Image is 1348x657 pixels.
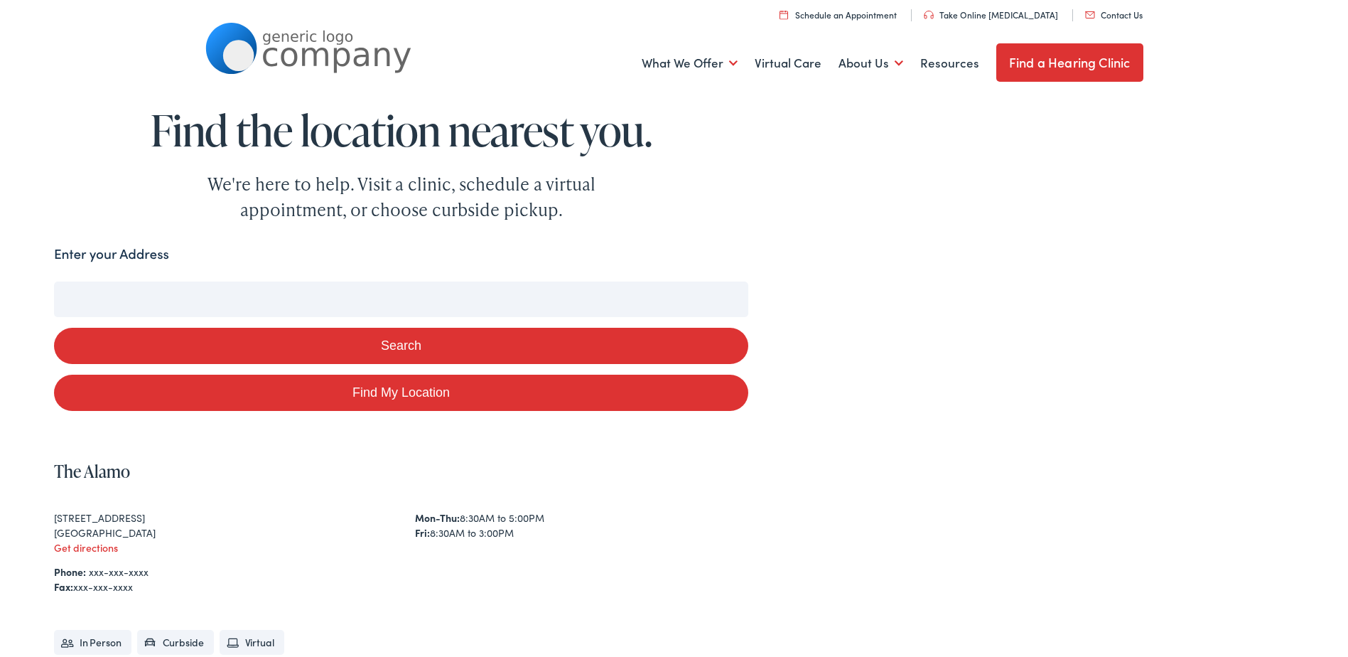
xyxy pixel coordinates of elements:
[996,43,1143,82] a: Find a Hearing Clinic
[54,511,387,525] div: [STREET_ADDRESS]
[924,11,934,19] img: utility icon
[54,375,748,411] a: Find My Location
[54,459,130,483] a: The Alamo
[1085,11,1095,18] img: utility icon
[924,9,1058,21] a: Take Online [MEDICAL_DATA]
[780,10,788,19] img: utility icon
[642,37,738,90] a: What We Offer
[54,579,73,594] strong: Fax:
[1085,9,1143,21] a: Contact Us
[755,37,821,90] a: Virtual Care
[54,282,748,317] input: Enter your address or zip code
[54,107,748,154] h1: Find the location nearest you.
[54,525,387,540] div: [GEOGRAPHIC_DATA]
[220,630,284,655] li: Virtual
[415,511,748,540] div: 8:30AM to 5:00PM 8:30AM to 3:00PM
[54,540,118,555] a: Get directions
[137,630,214,655] li: Curbside
[54,565,86,579] strong: Phone:
[54,630,131,655] li: In Person
[54,328,748,364] button: Search
[920,37,979,90] a: Resources
[89,565,149,579] a: xxx-xxx-xxxx
[54,244,169,265] label: Enter your Address
[415,525,430,540] strong: Fri:
[415,511,460,525] strong: Mon-Thu:
[839,37,903,90] a: About Us
[54,579,748,594] div: xxx-xxx-xxxx
[780,9,897,21] a: Schedule an Appointment
[174,171,629,223] div: We're here to help. Visit a clinic, schedule a virtual appointment, or choose curbside pickup.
